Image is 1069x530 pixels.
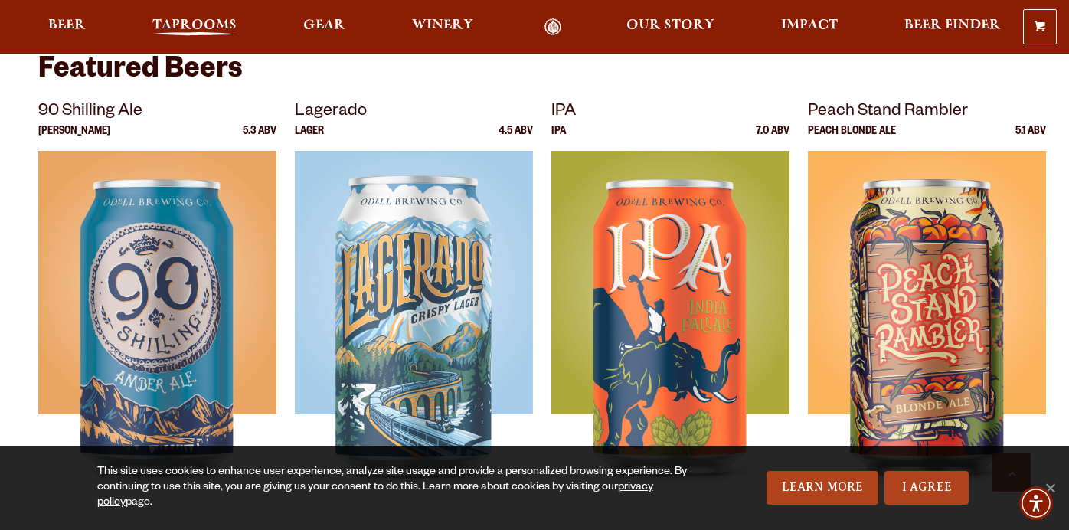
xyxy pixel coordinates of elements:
div: This site uses cookies to enhance user experience, analyze site usage and provide a personalized ... [97,465,693,511]
a: Beer Finder [894,18,1011,36]
span: Winery [412,19,473,31]
a: Winery [402,18,483,36]
a: Gear [293,18,355,36]
p: Lager [295,126,324,151]
a: I Agree [884,471,969,505]
p: Peach Stand Rambler [808,99,1046,126]
p: Lagerado [295,99,533,126]
p: 7.0 ABV [756,126,789,151]
p: 90 Shilling Ale [38,99,276,126]
a: Odell Home [525,18,582,36]
a: Impact [771,18,848,36]
span: Beer [48,19,86,31]
span: Impact [781,19,838,31]
p: IPA [551,126,566,151]
p: 5.3 ABV [243,126,276,151]
p: [PERSON_NAME] [38,126,110,151]
p: IPA [551,99,789,126]
p: 5.1 ABV [1015,126,1046,151]
a: Learn More [767,471,879,505]
p: Peach Blonde Ale [808,126,896,151]
span: Beer Finder [904,19,1001,31]
a: Beer [38,18,96,36]
span: Our Story [626,19,714,31]
a: privacy policy [97,482,653,509]
a: Taprooms [142,18,247,36]
div: Accessibility Menu [1019,486,1053,520]
p: 4.5 ABV [499,126,533,151]
h3: Featured Beers [38,52,1031,99]
span: Gear [303,19,345,31]
span: Taprooms [152,19,237,31]
a: Our Story [616,18,724,36]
